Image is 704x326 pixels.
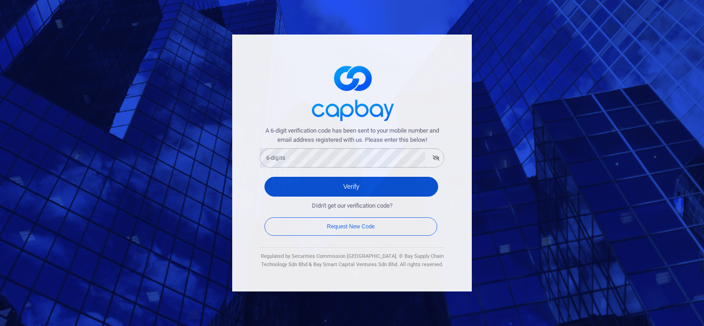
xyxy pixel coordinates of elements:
[264,177,438,197] button: Verify
[312,201,393,211] span: Didn't get our verification code?
[264,217,437,236] button: Request New Code
[306,58,398,126] img: logo
[260,252,444,268] div: Regulated by Securities Commission [GEOGRAPHIC_DATA]. © Bay Supply Chain Technology Sdn Bhd & Bay...
[260,126,444,146] span: A 6-digit verification code has been sent to your mobile number and email address registered with...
